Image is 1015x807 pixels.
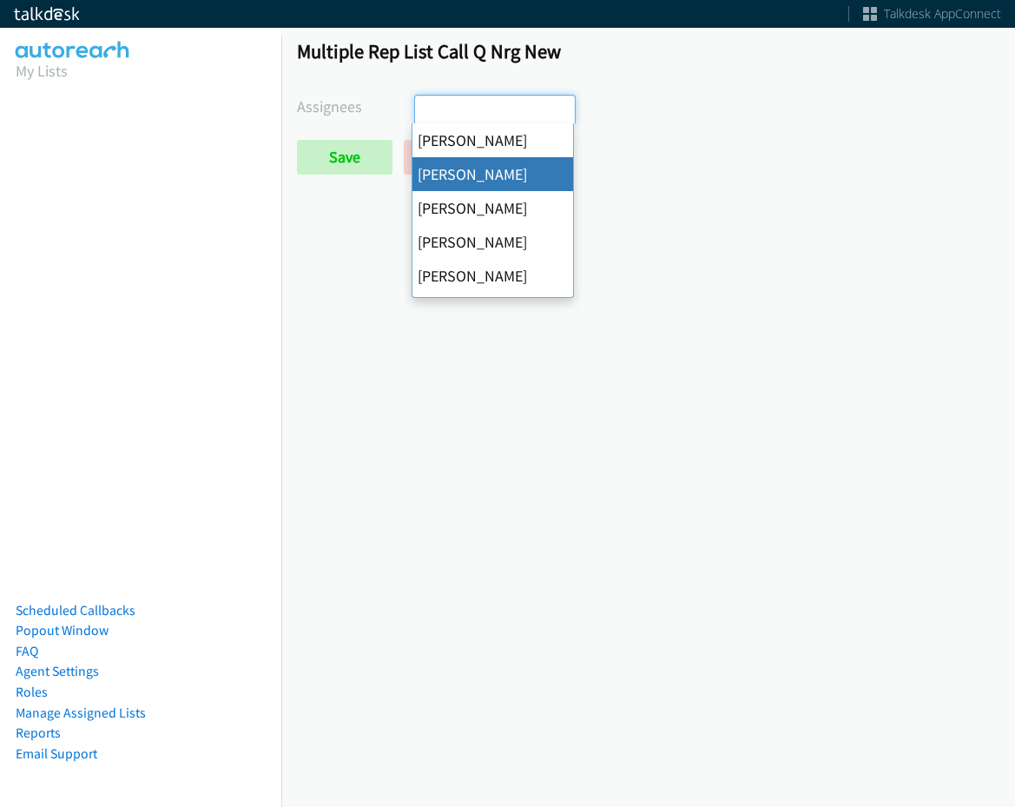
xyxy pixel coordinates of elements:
[412,293,572,327] li: [PERSON_NAME]
[412,259,572,293] li: [PERSON_NAME]
[297,39,999,63] h1: Multiple Rep List Call Q Nrg New
[16,622,109,638] a: Popout Window
[16,704,146,721] a: Manage Assigned Lists
[16,643,38,659] a: FAQ
[412,123,572,157] li: [PERSON_NAME]
[16,663,99,679] a: Agent Settings
[16,61,68,81] a: My Lists
[412,157,572,191] li: [PERSON_NAME]
[863,5,1001,23] a: Talkdesk AppConnect
[412,225,572,259] li: [PERSON_NAME]
[16,602,135,618] a: Scheduled Callbacks
[16,684,48,700] a: Roles
[297,140,392,175] input: Save
[297,95,414,118] label: Assignees
[412,191,572,225] li: [PERSON_NAME]
[16,724,61,741] a: Reports
[16,745,97,762] a: Email Support
[404,140,500,175] a: Back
